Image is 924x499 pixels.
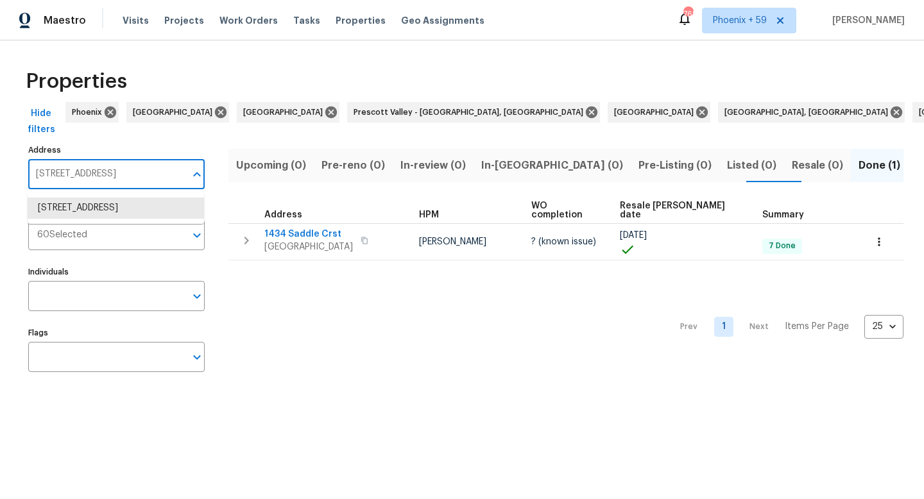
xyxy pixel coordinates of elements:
span: Geo Assignments [401,14,484,27]
span: Address [264,210,302,219]
span: [PERSON_NAME] [827,14,905,27]
button: Open [188,287,206,305]
span: HPM [419,210,439,219]
div: [GEOGRAPHIC_DATA], [GEOGRAPHIC_DATA] [718,102,905,123]
span: Pre-Listing (0) [638,156,712,174]
span: In-review (0) [400,156,466,174]
button: Close [188,165,206,183]
div: Phoenix [65,102,119,123]
span: [PERSON_NAME] [419,237,486,246]
span: Tasks [293,16,320,25]
div: [GEOGRAPHIC_DATA] [608,102,710,123]
span: Properties [26,75,127,88]
div: Prescott Valley - [GEOGRAPHIC_DATA], [GEOGRAPHIC_DATA] [347,102,600,123]
span: [GEOGRAPHIC_DATA] [133,106,218,119]
div: 768 [683,8,692,21]
a: Goto page 1 [714,317,733,337]
span: Properties [336,14,386,27]
span: [DATE] [620,231,647,240]
button: Open [188,226,206,244]
span: Resale (0) [792,156,843,174]
span: Maestro [44,14,86,27]
span: Visits [123,14,149,27]
span: Summary [762,210,804,219]
input: Search ... [28,159,185,189]
label: Individuals [28,268,205,276]
span: ? (known issue) [531,237,596,246]
span: WO completion [531,201,598,219]
span: [GEOGRAPHIC_DATA] [614,106,699,119]
p: Items Per Page [785,320,849,333]
span: Pre-reno (0) [321,156,385,174]
div: [GEOGRAPHIC_DATA] [237,102,339,123]
span: 7 Done [764,241,801,251]
li: [STREET_ADDRESS] [28,198,204,219]
span: [GEOGRAPHIC_DATA] [243,106,328,119]
nav: Pagination Navigation [668,268,903,385]
div: 25 [864,310,903,343]
span: [GEOGRAPHIC_DATA] [264,241,353,253]
span: Upcoming (0) [236,156,306,174]
span: 60 Selected [37,230,87,241]
label: Address [28,146,205,154]
span: 1434 Saddle Crst [264,228,353,241]
span: [GEOGRAPHIC_DATA], [GEOGRAPHIC_DATA] [724,106,893,119]
span: Listed (0) [727,156,776,174]
span: Work Orders [219,14,278,27]
label: Flags [28,329,205,337]
span: Resale [PERSON_NAME] date [620,201,740,219]
button: Open [188,348,206,366]
span: Prescott Valley - [GEOGRAPHIC_DATA], [GEOGRAPHIC_DATA] [354,106,588,119]
span: In-[GEOGRAPHIC_DATA] (0) [481,156,623,174]
div: [GEOGRAPHIC_DATA] [126,102,229,123]
span: Done (1) [859,156,900,174]
span: Projects [164,14,204,27]
span: Hide filters [26,106,56,137]
button: Hide filters [21,102,62,141]
span: Phoenix + 59 [713,14,767,27]
span: Phoenix [72,106,107,119]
